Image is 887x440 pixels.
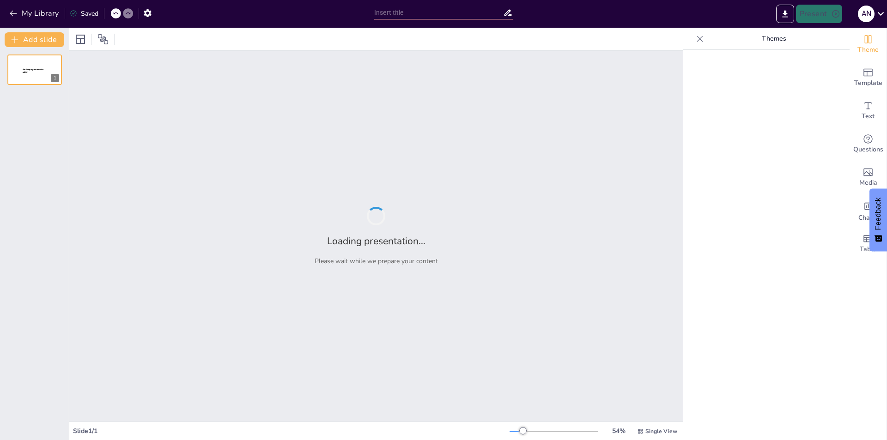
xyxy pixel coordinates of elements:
span: Theme [857,45,879,55]
span: Table [860,244,876,254]
button: My Library [7,6,63,21]
h2: Loading presentation... [327,235,425,247]
div: Add ready made slides [850,61,887,94]
div: Add charts and graphs [850,194,887,227]
button: Export to PowerPoint [776,5,794,23]
span: Single View [645,428,677,435]
span: Questions [853,145,883,155]
div: Add images, graphics, shapes or video [850,161,887,194]
div: Add a table [850,227,887,260]
input: Insert title [374,6,503,19]
span: Media [859,178,877,188]
span: Charts [858,213,878,223]
span: Template [854,78,882,88]
button: Feedback - Show survey [869,188,887,251]
button: Present [796,5,842,23]
span: Sendsteps presentation editor [23,68,44,73]
div: Layout [73,32,88,47]
div: Saved [70,9,98,18]
button: Add slide [5,32,64,47]
div: A N [858,6,875,22]
div: 1 [7,54,62,85]
div: Add text boxes [850,94,887,127]
div: Get real-time input from your audience [850,127,887,161]
span: Feedback [874,198,882,230]
p: Themes [707,28,840,50]
div: 54 % [608,427,630,435]
div: Slide 1 / 1 [73,427,510,435]
div: Change the overall theme [850,28,887,61]
button: A N [858,5,875,23]
span: Position [97,34,109,45]
div: 1 [51,74,59,82]
span: Text [862,111,875,121]
p: Please wait while we prepare your content [315,257,438,265]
